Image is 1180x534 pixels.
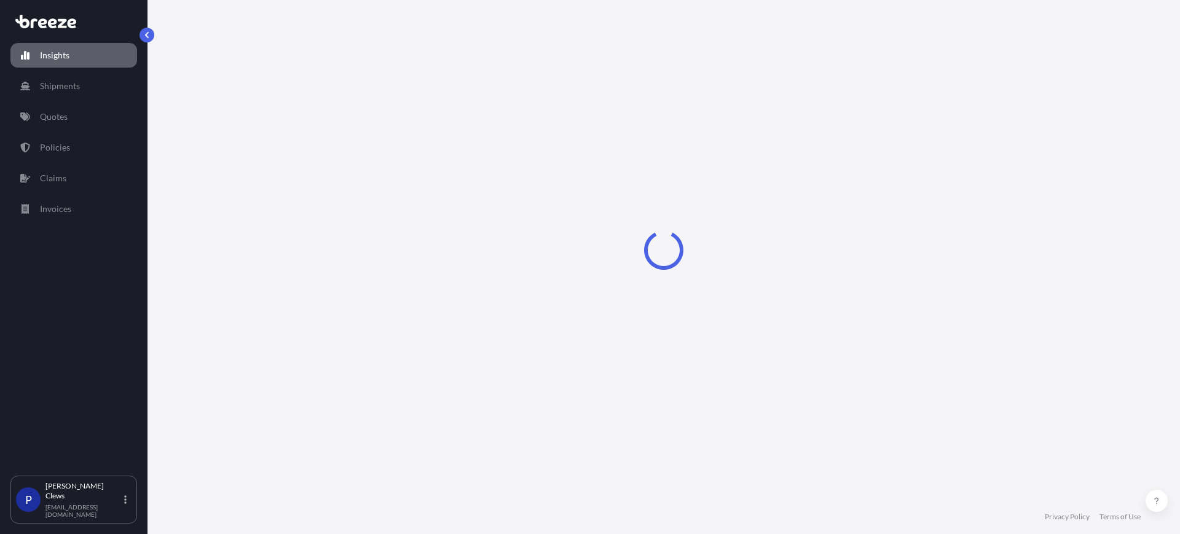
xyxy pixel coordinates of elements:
[10,197,137,221] a: Invoices
[45,503,122,518] p: [EMAIL_ADDRESS][DOMAIN_NAME]
[10,74,137,98] a: Shipments
[1099,512,1141,522] a: Terms of Use
[40,141,70,154] p: Policies
[10,104,137,129] a: Quotes
[40,172,66,184] p: Claims
[10,135,137,160] a: Policies
[40,111,68,123] p: Quotes
[10,43,137,68] a: Insights
[1045,512,1090,522] a: Privacy Policy
[40,80,80,92] p: Shipments
[40,203,71,215] p: Invoices
[10,166,137,190] a: Claims
[25,493,32,506] span: P
[40,49,69,61] p: Insights
[45,481,122,501] p: [PERSON_NAME] Clews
